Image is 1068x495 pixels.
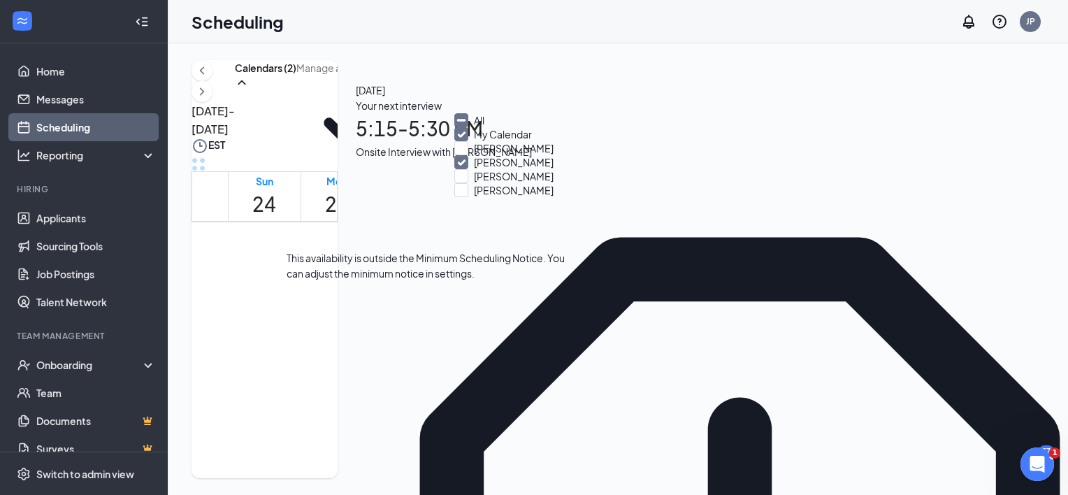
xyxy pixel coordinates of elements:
[17,148,31,162] svg: Analysis
[36,260,156,288] a: Job Postings
[36,113,156,141] a: Scheduling
[1026,15,1035,27] div: JP
[192,60,212,81] button: ChevronLeft
[36,358,144,372] div: Onboarding
[1020,447,1054,481] iframe: Intercom live chat
[36,435,156,463] a: SurveysCrown
[36,467,134,481] div: Switch to admin view
[296,60,420,76] input: Manage availability
[36,288,156,316] a: Talent Network
[192,10,284,34] h1: Scheduling
[36,85,156,113] a: Messages
[135,15,149,29] svg: Collapse
[17,467,31,481] svg: Settings
[322,172,352,221] a: August 25, 2025
[960,13,977,30] svg: Notifications
[252,173,276,189] div: Sun
[195,83,209,100] svg: ChevronRight
[36,232,156,260] a: Sourcing Tools
[250,172,279,221] a: August 24, 2025
[235,76,249,89] svg: ChevronUp
[36,57,156,85] a: Home
[17,183,153,195] div: Hiring
[235,60,296,89] button: Calendars (2)ChevronUp
[1039,445,1054,457] div: 37
[36,148,157,162] div: Reporting
[192,102,235,138] h3: [DATE] - [DATE]
[15,14,29,28] svg: WorkstreamLogo
[296,76,420,199] svg: ChevronDown
[1049,447,1060,459] span: 1
[17,358,31,372] svg: UserCheck
[36,379,156,407] a: Team
[325,173,349,189] div: Mon
[991,13,1008,30] svg: QuestionInfo
[287,250,566,281] div: This availability is outside the Minimum Scheduling Notice. You can adjust the minimum notice in ...
[252,189,276,220] h1: 24
[195,62,209,79] svg: ChevronLeft
[208,138,225,155] span: EST
[36,407,156,435] a: DocumentsCrown
[325,189,349,220] h1: 25
[192,138,208,155] svg: Clock
[192,81,212,102] button: ChevronRight
[36,204,156,232] a: Applicants
[17,330,153,342] div: Team Management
